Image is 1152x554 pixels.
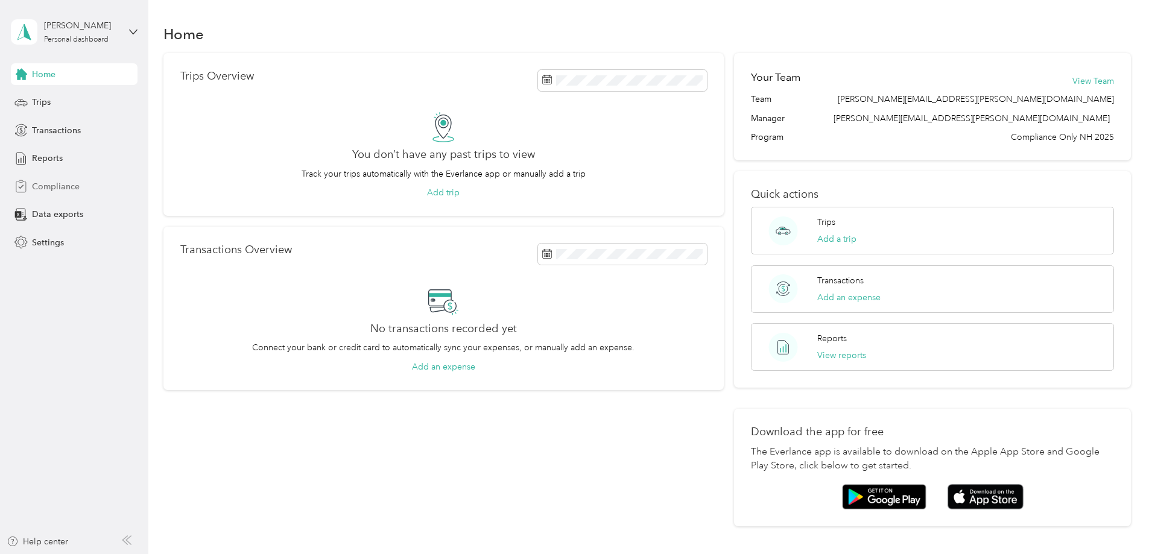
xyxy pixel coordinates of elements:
[370,323,517,335] h2: No transactions recorded yet
[751,188,1114,201] p: Quick actions
[817,291,881,304] button: Add an expense
[817,274,864,287] p: Transactions
[427,186,460,199] button: Add trip
[180,70,254,83] p: Trips Overview
[412,360,475,373] button: Add an expense
[834,113,1110,124] span: [PERSON_NAME][EMAIL_ADDRESS][PERSON_NAME][DOMAIN_NAME]
[44,19,119,32] div: [PERSON_NAME]
[751,426,1114,438] p: Download the app for free
[751,112,785,125] span: Manager
[252,341,635,354] p: Connect your bank or credit card to automatically sync your expenses, or manually add an expense.
[817,332,847,345] p: Reports
[7,535,68,548] button: Help center
[817,233,856,245] button: Add a trip
[751,70,800,85] h2: Your Team
[842,484,926,509] img: Google play
[751,445,1114,474] p: The Everlance app is available to download on the Apple App Store and Google Play Store, click be...
[1084,486,1152,554] iframe: Everlance-gr Chat Button Frame
[32,124,81,137] span: Transactions
[751,131,783,143] span: Program
[32,208,83,221] span: Data exports
[1072,75,1114,87] button: View Team
[948,484,1024,510] img: App store
[32,96,51,109] span: Trips
[352,148,535,161] h2: You don’t have any past trips to view
[32,236,64,249] span: Settings
[817,349,866,362] button: View reports
[32,180,80,193] span: Compliance
[302,168,586,180] p: Track your trips automatically with the Everlance app or manually add a trip
[817,216,835,228] p: Trips
[180,244,292,256] p: Transactions Overview
[838,93,1114,105] span: [PERSON_NAME][EMAIL_ADDRESS][PERSON_NAME][DOMAIN_NAME]
[44,36,109,43] div: Personal dashboard
[32,152,63,165] span: Reports
[751,93,771,105] span: Team
[163,28,204,40] h1: Home
[32,68,55,81] span: Home
[1011,131,1114,143] span: Compliance Only NH 2025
